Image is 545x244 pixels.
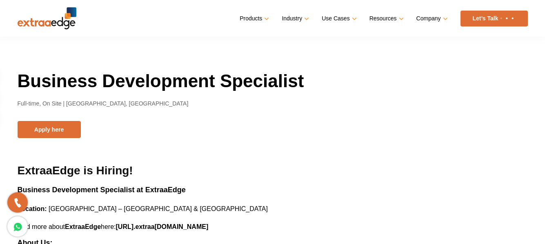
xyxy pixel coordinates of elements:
[369,13,402,24] a: Resources
[18,99,528,109] p: Full-time, On Site | [GEOGRAPHIC_DATA], [GEOGRAPHIC_DATA]
[136,223,155,230] b: extraa
[49,205,268,212] span: [GEOGRAPHIC_DATA] – [GEOGRAPHIC_DATA] & [GEOGRAPHIC_DATA]
[18,69,528,92] h1: Business Development Specialist
[18,163,528,178] h2: ExtraaEdge is Hiring!
[460,11,528,26] a: Let’s Talk
[85,223,101,230] b: Edge
[18,186,528,195] h3: Business Development Specialist at ExtraaEdge
[18,121,81,138] button: Apply here
[155,223,209,230] b: [DOMAIN_NAME]
[65,223,85,230] b: Extraa
[18,205,47,212] b: Location:
[101,223,116,230] span: here:
[240,13,267,24] a: Products
[116,223,136,230] b: [URL].
[282,13,307,24] a: Industry
[416,13,446,24] a: Company
[18,223,65,230] span: Find more about
[322,13,355,24] a: Use Cases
